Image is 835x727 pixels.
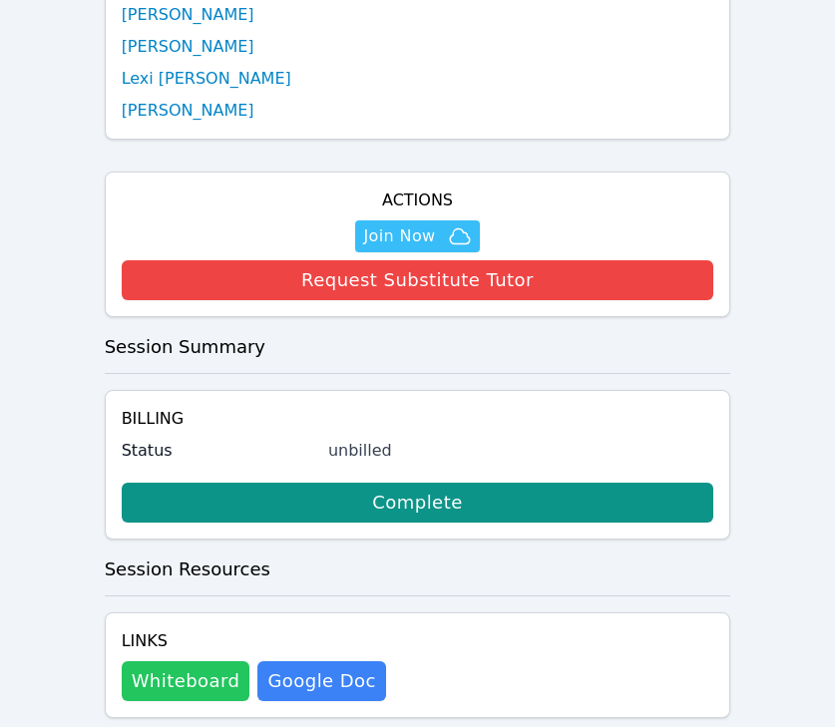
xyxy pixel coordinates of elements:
[122,629,386,653] h4: Links
[105,333,731,361] h3: Session Summary
[122,3,254,27] a: [PERSON_NAME]
[122,35,254,59] a: [PERSON_NAME]
[122,483,714,523] a: Complete
[257,661,385,701] a: Google Doc
[122,260,714,300] button: Request Substitute Tutor
[122,439,316,463] label: Status
[328,439,714,463] div: unbilled
[355,220,479,252] button: Join Now
[122,188,714,212] h4: Actions
[122,407,714,431] h4: Billing
[105,555,731,583] h3: Session Resources
[122,99,254,123] a: [PERSON_NAME]
[122,67,291,91] a: Lexi [PERSON_NAME]
[122,661,250,701] button: Whiteboard
[363,224,435,248] span: Join Now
